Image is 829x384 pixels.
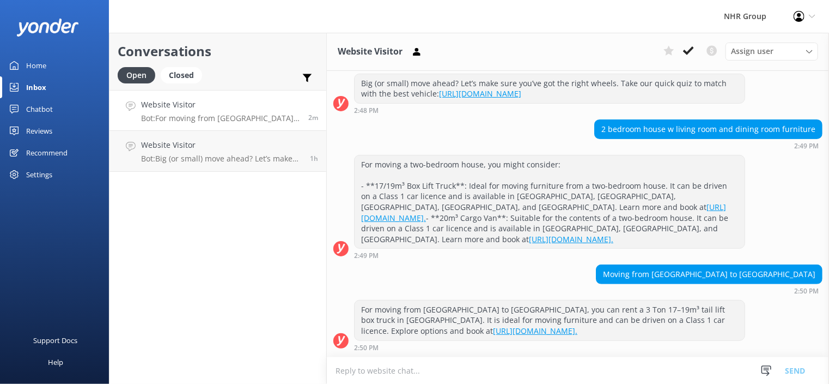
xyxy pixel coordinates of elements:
div: For moving from [GEOGRAPHIC_DATA] to [GEOGRAPHIC_DATA], you can rent a 3 Ton 17–19m³ tail lift bo... [355,301,745,340]
div: Recommend [26,142,68,164]
div: Oct 15 2025 02:48pm (UTC +13:00) Pacific/Auckland [354,106,745,114]
img: yonder-white-logo.png [16,19,79,37]
a: [URL][DOMAIN_NAME]. [529,234,613,244]
div: Big (or small) move ahead? Let’s make sure you’ve got the right wheels. Take our quick quiz to ma... [355,74,745,103]
div: Open [118,67,155,83]
div: Inbox [26,76,46,98]
h2: Conversations [118,41,318,62]
strong: 2:48 PM [354,107,379,114]
div: Oct 15 2025 02:49pm (UTC +13:00) Pacific/Auckland [354,251,745,259]
span: Assign user [731,45,773,57]
strong: 2:49 PM [354,253,379,259]
div: Home [26,55,46,76]
div: Chatbot [26,98,53,120]
h4: Website Visitor [141,139,302,151]
span: Oct 15 2025 02:50pm (UTC +13:00) Pacific/Auckland [308,113,318,122]
a: [URL][DOMAIN_NAME]. [493,326,577,336]
a: Website VisitorBot:For moving from [GEOGRAPHIC_DATA] to [GEOGRAPHIC_DATA], you can rent a 3 Ton 1... [109,90,326,131]
div: Help [48,351,63,373]
p: Bot: For moving from [GEOGRAPHIC_DATA] to [GEOGRAPHIC_DATA], you can rent a 3 Ton 17–19m³ tail li... [141,113,300,123]
div: Closed [161,67,202,83]
span: Oct 15 2025 12:52pm (UTC +13:00) Pacific/Auckland [310,154,318,163]
div: 2 bedroom house w living room and dining room furniture [595,120,822,139]
a: Closed [161,69,208,81]
div: Assign User [726,43,818,60]
div: Reviews [26,120,52,142]
strong: 2:49 PM [794,143,819,149]
a: Website VisitorBot:Big (or small) move ahead? Let’s make sure you’ve got the right wheels. Take o... [109,131,326,172]
h4: Website Visitor [141,99,300,111]
strong: 2:50 PM [794,288,819,295]
a: [URL][DOMAIN_NAME] [439,88,521,99]
h3: Website Visitor [338,45,403,59]
div: Settings [26,164,52,185]
div: Oct 15 2025 02:49pm (UTC +13:00) Pacific/Auckland [594,142,822,149]
div: Support Docs [34,329,78,351]
p: Bot: Big (or small) move ahead? Let’s make sure you’ve got the right wheels. Take our quick quiz ... [141,154,302,164]
div: Oct 15 2025 02:50pm (UTC +13:00) Pacific/Auckland [354,344,745,351]
div: For moving a two-bedroom house, you might consider: - **17/19m³ Box Lift Truck**: Ideal for movin... [355,155,745,249]
div: Oct 15 2025 02:50pm (UTC +13:00) Pacific/Auckland [596,287,822,295]
div: Moving from [GEOGRAPHIC_DATA] to [GEOGRAPHIC_DATA] [596,265,822,284]
strong: 2:50 PM [354,345,379,351]
a: [URL][DOMAIN_NAME]. [361,202,726,223]
a: Open [118,69,161,81]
